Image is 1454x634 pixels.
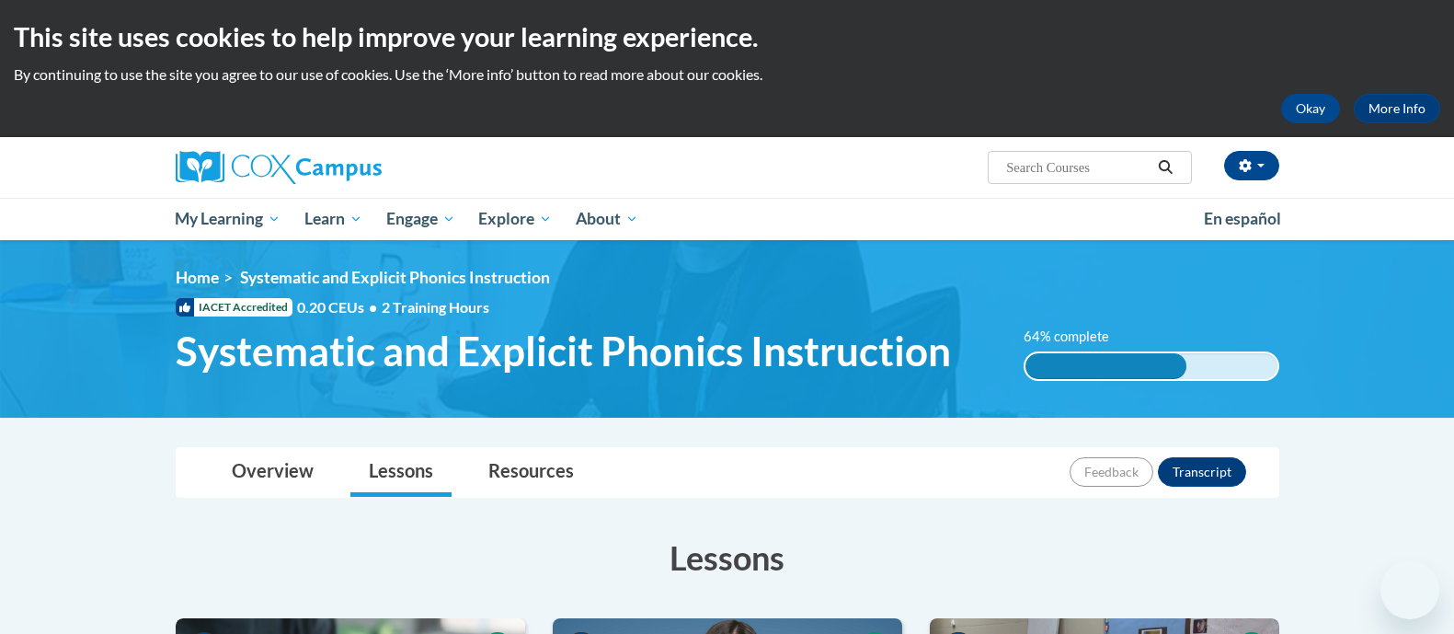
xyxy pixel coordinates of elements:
[213,448,332,497] a: Overview
[240,268,550,287] span: Systematic and Explicit Phonics Instruction
[466,198,564,240] a: Explore
[164,198,293,240] a: My Learning
[386,208,455,230] span: Engage
[470,448,592,497] a: Resources
[1380,560,1439,619] iframe: Button to launch messaging window
[14,64,1440,85] p: By continuing to use the site you agree to our use of cookies. Use the ‘More info’ button to read...
[350,448,452,497] a: Lessons
[304,208,362,230] span: Learn
[1025,353,1186,379] div: 64% complete
[1224,151,1279,180] button: Account Settings
[14,18,1440,55] h2: This site uses cookies to help improve your learning experience.
[1004,156,1151,179] input: Search Courses
[1281,94,1340,123] button: Okay
[176,268,219,287] a: Home
[1204,209,1281,228] span: En español
[176,151,382,184] img: Cox Campus
[292,198,374,240] a: Learn
[564,198,650,240] a: About
[576,208,638,230] span: About
[374,198,467,240] a: Engage
[1151,156,1179,179] button: Search
[148,198,1307,240] div: Main menu
[176,535,1279,581] h3: Lessons
[1354,94,1440,123] a: More Info
[176,327,951,375] span: Systematic and Explicit Phonics Instruction
[1070,457,1153,487] button: Feedback
[478,208,552,230] span: Explore
[369,298,377,316] span: •
[1024,327,1129,347] label: 64% complete
[176,151,525,184] a: Cox Campus
[176,298,292,317] span: IACET Accredited
[175,208,280,230] span: My Learning
[297,297,382,317] span: 0.20 CEUs
[1158,457,1246,487] button: Transcript
[1192,200,1293,238] a: En español
[382,298,489,316] span: 2 Training Hours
